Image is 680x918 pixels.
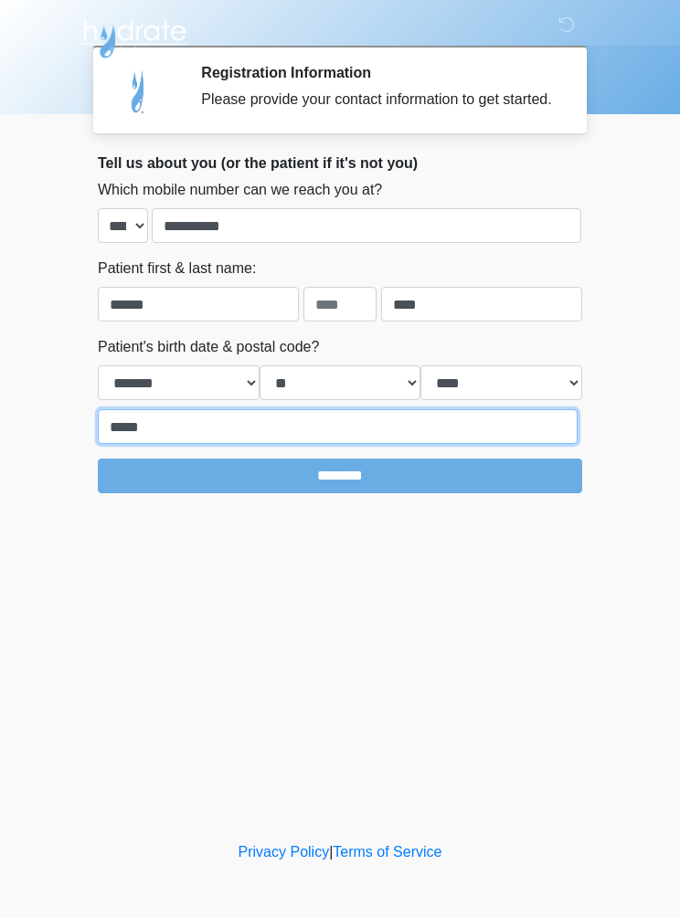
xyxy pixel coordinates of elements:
[329,844,333,860] a: |
[98,154,582,172] h2: Tell us about you (or the patient if it's not you)
[201,89,555,111] div: Please provide your contact information to get started.
[80,14,189,59] img: Hydrate IV Bar - Flagstaff Logo
[239,844,330,860] a: Privacy Policy
[112,64,166,119] img: Agent Avatar
[98,258,256,280] label: Patient first & last name:
[98,336,319,358] label: Patient's birth date & postal code?
[333,844,441,860] a: Terms of Service
[98,179,382,201] label: Which mobile number can we reach you at?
